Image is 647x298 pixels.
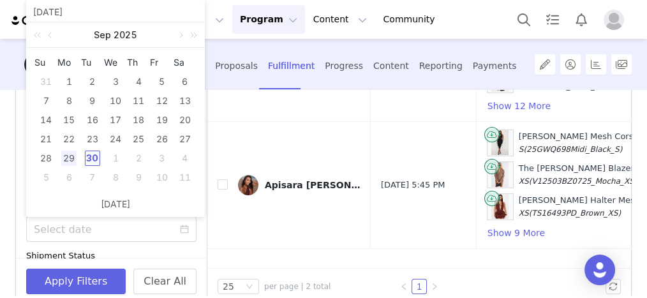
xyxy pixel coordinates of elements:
[539,5,567,34] a: Tasks
[127,57,150,68] span: Th
[108,151,123,166] div: 1
[127,91,150,110] td: September 11, 2025
[127,72,150,91] td: September 4, 2025
[108,74,123,89] div: 3
[33,4,198,19] input: Select date
[174,168,197,187] td: October 11, 2025
[529,177,637,186] span: (V12503BZ0725_Mocha_XS)
[61,74,77,89] div: 1
[174,53,197,72] th: Sat
[519,82,528,91] span: 11
[215,49,258,83] div: Proposals
[584,255,615,285] div: Open Intercom Messenger
[85,93,100,108] div: 9
[57,57,80,68] span: Mo
[375,5,448,34] a: Community
[529,209,621,218] span: (TS16493PD_Brown_XS)
[34,168,57,187] td: October 5, 2025
[174,130,197,149] td: September 27, 2025
[108,93,123,108] div: 10
[127,110,150,130] td: September 18, 2025
[34,72,57,91] td: August 31, 2025
[306,5,375,34] button: Content
[131,151,146,166] div: 2
[104,72,127,91] td: September 3, 2025
[519,177,529,186] span: XS
[177,93,193,108] div: 13
[31,22,48,48] a: Last year (Control + left)
[268,49,315,83] div: Fulfillment
[131,112,146,128] div: 18
[38,74,54,89] div: 31
[519,209,529,218] span: XS
[596,10,637,30] button: Profile
[238,175,258,195] img: 0be7d5f3-8213-4ef3-885d-14a5a92ff029.jpg
[491,130,509,156] img: 09-09-25_S2_39_25GWQ698Midi_Black_KJ_JW_10-47-41_15730_CM-Adia_WG_PXF_CM_00f0288f-6925-4dd1-99ea-...
[177,74,193,89] div: 6
[81,57,104,68] span: Tu
[57,72,80,91] td: September 1, 2025
[26,250,197,262] div: Shipment Status
[174,57,197,68] span: Sa
[174,110,197,130] td: September 20, 2025
[223,279,234,294] div: 25
[61,131,77,147] div: 22
[38,112,54,128] div: 14
[400,283,408,290] i: icon: left
[61,151,77,166] div: 29
[150,57,173,68] span: Fr
[491,194,509,220] img: 04-09-25_S2_15_TS16493PD_Brown_ZSR_CXB_RL_15-05-55_20036_CM.jpg
[85,170,100,185] div: 7
[154,93,170,108] div: 12
[26,216,197,242] input: Select date
[38,131,54,147] div: 21
[396,279,412,294] li: Previous Page
[523,145,622,154] span: (25GWQ698Midi_Black_S)
[183,22,200,48] a: Next year (Control + right)
[57,130,80,149] td: September 22, 2025
[85,151,100,166] div: 30
[57,168,80,187] td: October 6, 2025
[154,131,170,147] div: 26
[177,131,193,147] div: 27
[10,15,55,27] a: grin logo
[127,130,150,149] td: September 25, 2025
[108,131,123,147] div: 24
[38,170,54,185] div: 5
[81,72,104,91] td: September 2, 2025
[246,283,253,292] i: icon: down
[154,74,170,89] div: 5
[473,49,517,83] div: Payments
[150,72,173,91] td: September 5, 2025
[150,53,173,72] th: Fri
[131,170,146,185] div: 9
[85,112,100,128] div: 16
[81,168,104,187] td: October 7, 2025
[61,112,77,128] div: 15
[127,149,150,168] td: October 2, 2025
[177,151,193,166] div: 4
[150,110,173,130] td: September 19, 2025
[528,82,607,91] span: (KOMODO_Black_11)
[373,49,409,83] div: Content
[604,10,624,30] img: placeholder-profile.jpg
[61,170,77,185] div: 6
[131,74,146,89] div: 4
[381,179,445,191] span: [DATE] 5:45 PM
[177,170,193,185] div: 11
[93,22,112,48] a: Sep
[180,225,189,234] i: icon: calendar
[150,149,173,168] td: October 3, 2025
[81,149,104,168] td: September 30, 2025
[108,112,123,128] div: 17
[112,22,138,48] a: 2025
[154,170,170,185] div: 10
[264,281,331,292] span: per page | 2 total
[81,53,104,72] th: Tue
[519,145,524,154] span: S
[487,225,546,241] button: Show 9 More
[412,279,427,294] li: 1
[34,57,57,68] span: Su
[34,149,57,168] td: September 28, 2025
[133,269,197,294] button: Clear All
